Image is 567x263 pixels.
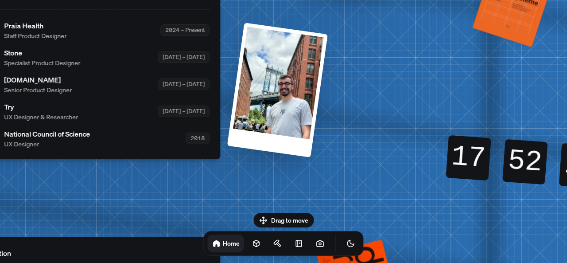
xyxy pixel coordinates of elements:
[4,47,80,58] span: Stone
[4,102,78,112] span: Try
[208,235,244,252] a: Home
[4,129,90,139] span: National Council of Science
[186,133,210,144] div: 2018
[158,79,210,90] div: [DATE] – [DATE]
[342,235,360,252] button: Toggle Theme
[158,106,210,117] div: [DATE] – [DATE]
[158,51,210,63] div: [DATE] – [DATE]
[4,31,66,40] span: Staff Product Designer
[4,139,90,149] span: UX Designer
[160,24,210,35] div: 2024 – Present
[4,85,72,94] span: Senior Product Designer
[4,75,72,85] span: [DOMAIN_NAME]
[4,58,80,67] span: Specialist Product Designer
[223,239,240,247] h1: Home
[4,112,78,122] span: UX Designer & Researcher
[4,20,66,31] span: Praia Health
